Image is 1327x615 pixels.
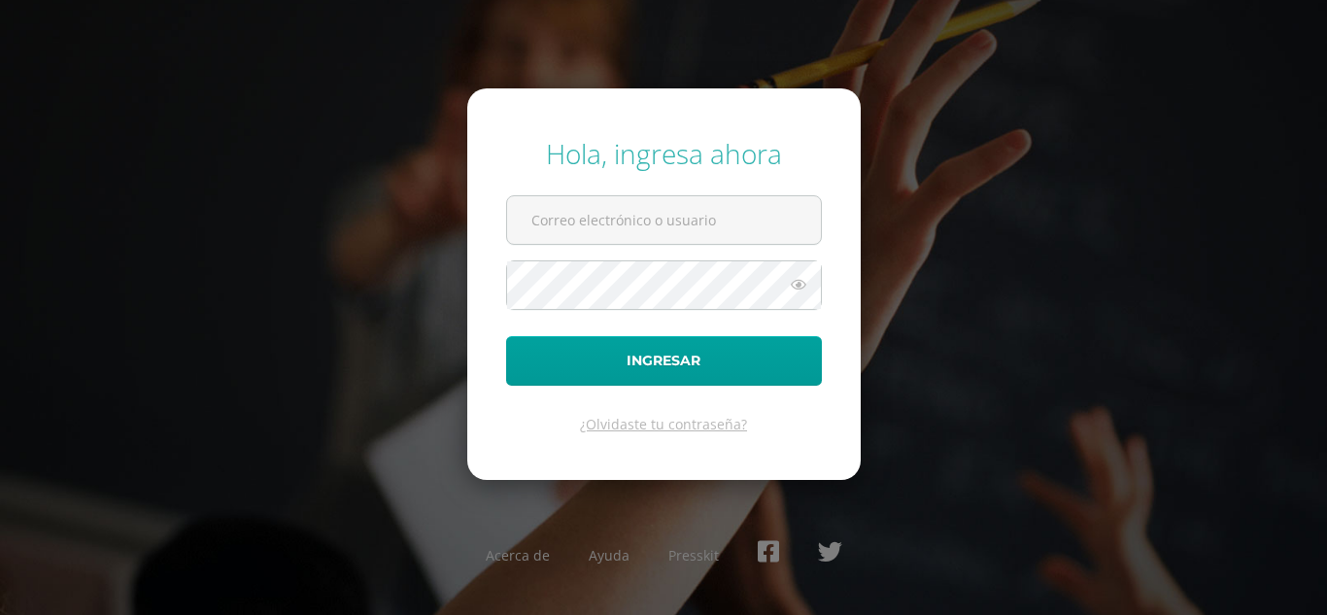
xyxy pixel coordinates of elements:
[580,415,747,433] a: ¿Olvidaste tu contraseña?
[486,546,550,564] a: Acerca de
[589,546,629,564] a: Ayuda
[506,135,822,172] div: Hola, ingresa ahora
[668,546,719,564] a: Presskit
[506,336,822,386] button: Ingresar
[507,196,821,244] input: Correo electrónico o usuario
